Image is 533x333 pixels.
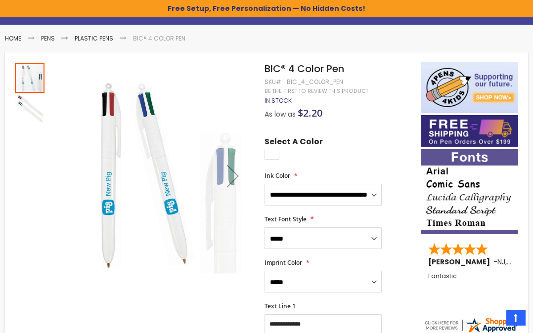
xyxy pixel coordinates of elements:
[265,96,292,105] span: In stock
[55,76,253,273] img: BIC® 4 Color Pen
[5,34,21,42] a: Home
[451,306,533,333] iframe: Google Customer Reviews
[265,97,292,105] div: Availability
[265,136,323,150] span: Select A Color
[421,115,518,147] img: Free shipping on orders over $199
[15,94,44,124] img: BIC® 4 Color Pen
[75,34,113,42] a: Plastic Pens
[41,34,55,42] a: Pens
[265,109,296,119] span: As low as
[265,87,368,95] a: Be the first to review this product
[265,215,307,223] span: Text Font Style
[298,106,322,120] span: $2.20
[428,273,511,294] div: Fantastic
[428,257,493,267] span: [PERSON_NAME]
[265,171,290,180] span: Ink Color
[421,62,518,113] img: 4pens 4 kids
[265,150,279,160] div: White
[15,93,44,124] div: BIC® 4 Color Pen
[421,149,518,234] img: font-personalization-examples
[265,258,302,267] span: Imprint Color
[265,302,296,310] span: Text Line 1
[265,62,344,76] span: BIC® 4 Color Pen
[287,78,343,86] div: bic_4_color_pen
[213,62,253,290] div: Next
[265,78,283,86] strong: SKU
[133,35,185,42] li: BIC® 4 Color Pen
[15,62,45,93] div: BIC® 4 Color Pen
[497,257,505,267] span: NJ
